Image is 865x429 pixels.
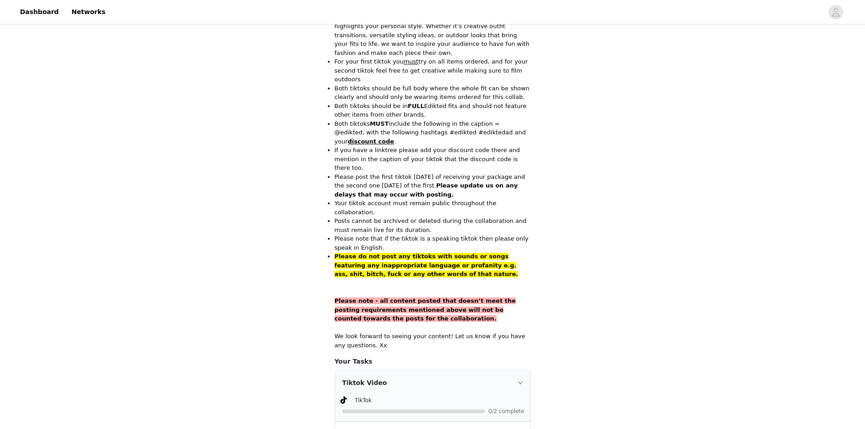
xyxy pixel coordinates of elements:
[335,146,531,173] p: If you have a linktree please add your discount code there and mention in the caption of your tik...
[335,297,516,322] span: Please note - all content posted that doesn’t meet the posting requirements mentioned above will ...
[831,5,840,20] div: avatar
[348,138,394,145] strong: discount code
[335,332,531,350] p: We look forward to seeing your content! Let us know if you have any questions. Xx
[335,217,531,234] p: Posts cannot be archived or deleted during the collaboration and must remain live for its duration.
[335,253,519,277] span: Please do not post any tiktoks with sounds or songs featuring any inappropriate language or profa...
[335,102,531,119] p: Both tiktoks should be in Edikted fits and should not feature other items from other brands.
[370,120,389,127] strong: MUST
[335,370,530,395] div: icon: rightTiktok Video
[335,199,531,217] p: Your tiktok account must remain public throughout the collaboration.
[518,380,523,385] i: icon: right
[404,58,419,65] span: must
[335,84,531,102] p: Both tiktoks should be full body where the whole fit can be shown clearly and should only be wear...
[15,2,64,22] a: Dashboard
[335,357,531,366] h4: Your Tasks
[335,119,531,146] p: Both tiktoks include the following in the caption = @edikted, with the following hashtags #edikte...
[335,234,531,252] p: Please note that if the tiktok is a speaking tiktok then please only speak in English.
[335,57,531,84] p: For your first tiktok you try on all items ordered, and for your second tiktok feel free to get c...
[489,409,525,414] span: 0/2 complete
[335,173,531,199] p: Please post the first tiktok [DATE] of receiving your package and the second one [DATE] of the fi...
[335,4,531,57] p: The goal of this collaboration is to showcase [PERSON_NAME]’s latest collection through authentic...
[335,182,518,198] strong: Please update us on any delays that may occur with posting.
[66,2,111,22] a: Networks
[355,397,372,404] span: TikTok
[408,103,424,109] strong: FULL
